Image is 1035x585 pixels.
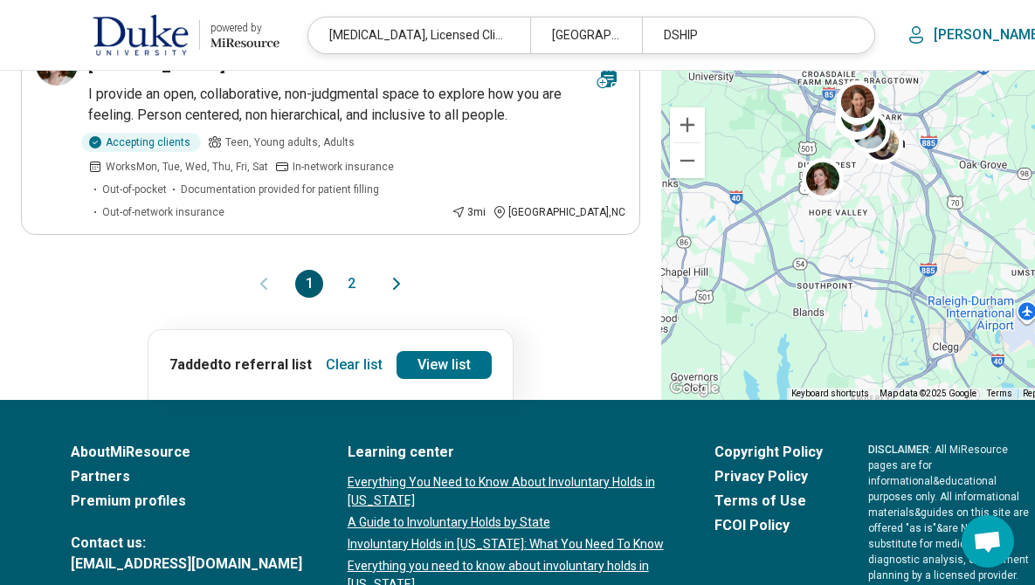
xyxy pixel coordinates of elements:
button: Zoom in [670,107,705,142]
div: [MEDICAL_DATA], Licensed Clinical Mental Health Counselor (LCMHC), Licensed Clinical Social Worke... [308,17,530,53]
span: Documentation provided for patient filling [181,182,379,197]
div: [GEOGRAPHIC_DATA], [GEOGRAPHIC_DATA] [530,17,641,53]
a: FCOI Policy [714,515,823,536]
button: Previous page [253,270,274,298]
button: Keyboard shortcuts [791,388,869,400]
p: 7 added [169,354,312,375]
a: Everything You Need to Know About Involuntary Holds in [US_STATE] [348,473,669,510]
a: Involuntary Holds in [US_STATE]: What You Need To Know [348,535,669,554]
span: Contact us: [71,533,302,554]
div: 3 mi [452,204,486,220]
span: Out-of-pocket [102,182,167,197]
a: Premium profiles [71,491,302,512]
a: A Guide to Involuntary Holds by State [348,513,669,532]
img: Google [666,377,723,400]
div: powered by [210,20,279,36]
span: Map data ©2025 Google [880,389,976,398]
div: Accepting clients [81,133,201,152]
span: In-network insurance [293,159,394,175]
a: Privacy Policy [714,466,823,487]
a: Terms of Use [714,491,823,512]
span: DISCLAIMER [868,444,929,456]
span: to referral list [217,356,312,373]
button: Zoom out [670,143,705,178]
a: Terms (opens in new tab) [987,389,1012,398]
div: Open chat [962,515,1014,568]
a: Partners [71,466,302,487]
a: View list [397,351,492,379]
a: Learning center [348,442,669,463]
span: Out-of-network insurance [102,204,224,220]
button: Next page [386,270,407,298]
a: AboutMiResource [71,442,302,463]
div: DSHIP [642,17,864,53]
span: Teen, Young adults, Adults [225,134,355,150]
button: Clear list [319,351,390,379]
a: Open this area in Google Maps (opens a new window) [666,377,723,400]
button: 2 [337,270,365,298]
div: [GEOGRAPHIC_DATA] , NC [493,204,625,220]
img: Duke University [93,14,189,56]
a: Duke Universitypowered by [28,14,279,56]
p: I provide an open, collaborative, non-judgmental space to explore how you are feeling. Person cen... [88,84,625,126]
span: Works Mon, Tue, Wed, Thu, Fri, Sat [106,159,268,175]
a: Copyright Policy [714,442,823,463]
button: 1 [295,270,323,298]
a: [EMAIL_ADDRESS][DOMAIN_NAME] [71,554,302,575]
